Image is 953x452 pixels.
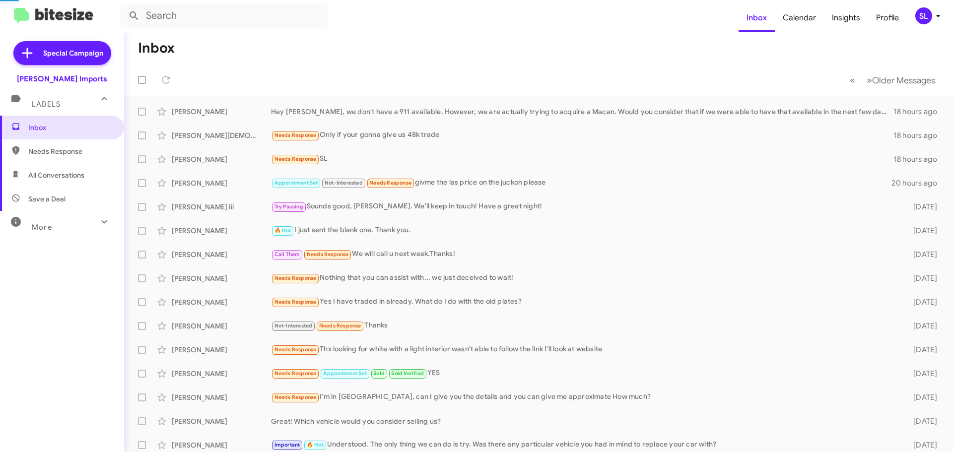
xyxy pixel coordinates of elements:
[172,345,271,355] div: [PERSON_NAME]
[274,203,303,210] span: Try Pausing
[897,392,945,402] div: [DATE]
[172,297,271,307] div: [PERSON_NAME]
[271,129,893,141] div: Only if your gonna give us 48k trade
[274,323,313,329] span: Not-Interested
[172,107,271,117] div: [PERSON_NAME]
[172,130,271,140] div: [PERSON_NAME][DEMOGRAPHIC_DATA]
[307,251,349,258] span: Needs Response
[172,250,271,259] div: [PERSON_NAME]
[893,154,945,164] div: 18 hours ago
[897,226,945,236] div: [DATE]
[13,41,111,65] a: Special Campaign
[893,130,945,140] div: 18 hours ago
[897,345,945,355] div: [DATE]
[271,368,897,379] div: YES
[915,7,932,24] div: SL
[120,4,329,28] input: Search
[271,249,897,260] div: We will call u next week.Thanks!
[373,370,385,377] span: Sold
[172,178,271,188] div: [PERSON_NAME]
[271,153,893,165] div: SL
[172,202,271,212] div: [PERSON_NAME] Iii
[28,146,113,156] span: Needs Response
[274,275,317,281] span: Needs Response
[271,107,893,117] div: Hey [PERSON_NAME], we don't have a 911 available. However, we are actually trying to acquire a Ma...
[271,391,897,403] div: I'm in [GEOGRAPHIC_DATA], can I give you the details and you can give me approximate How much?
[28,123,113,132] span: Inbox
[907,7,942,24] button: SL
[271,439,897,451] div: Understood. The only thing we can do is try. Was there any particular vehicle you had in mind to ...
[274,251,300,258] span: Call Them
[271,416,897,426] div: Great! Which vehicle would you consider selling us?
[274,394,317,400] span: Needs Response
[274,370,317,377] span: Needs Response
[32,100,61,109] span: Labels
[172,369,271,379] div: [PERSON_NAME]
[319,323,361,329] span: Needs Response
[897,297,945,307] div: [DATE]
[867,74,872,86] span: »
[307,442,324,448] span: 🔥 Hot
[391,370,424,377] span: Sold Verified
[271,177,891,189] div: givme the las price on the juckon please
[861,70,941,90] button: Next
[172,154,271,164] div: [PERSON_NAME]
[893,107,945,117] div: 18 hours ago
[844,70,941,90] nav: Page navigation example
[369,180,411,186] span: Needs Response
[271,272,897,284] div: Nothing that you can assist with... we just deceived to wait!
[271,201,897,212] div: Sounds good, [PERSON_NAME]. We'll keep in touch! Have a great night!
[17,74,107,84] div: [PERSON_NAME] Imports
[897,321,945,331] div: [DATE]
[274,180,318,186] span: Appointment Set
[824,3,868,32] a: Insights
[775,3,824,32] a: Calendar
[172,392,271,402] div: [PERSON_NAME]
[271,320,897,331] div: Thanks
[43,48,103,58] span: Special Campaign
[897,416,945,426] div: [DATE]
[271,296,897,308] div: Yes I have traded in already. What do I do with the old plates?
[274,346,317,353] span: Needs Response
[138,40,175,56] h1: Inbox
[271,344,897,355] div: Thx looking for white with a light interior wasn't able to follow the link I'll look at website
[891,178,945,188] div: 20 hours ago
[172,321,271,331] div: [PERSON_NAME]
[274,132,317,138] span: Needs Response
[172,440,271,450] div: [PERSON_NAME]
[897,273,945,283] div: [DATE]
[897,250,945,259] div: [DATE]
[28,170,84,180] span: All Conversations
[850,74,855,86] span: «
[32,223,52,232] span: More
[28,194,66,204] span: Save a Deal
[897,440,945,450] div: [DATE]
[844,70,861,90] button: Previous
[868,3,907,32] a: Profile
[274,299,317,305] span: Needs Response
[274,156,317,162] span: Needs Response
[172,273,271,283] div: [PERSON_NAME]
[872,75,935,86] span: Older Messages
[274,442,300,448] span: Important
[897,202,945,212] div: [DATE]
[274,227,291,234] span: 🔥 Hot
[739,3,775,32] a: Inbox
[172,226,271,236] div: [PERSON_NAME]
[172,416,271,426] div: [PERSON_NAME]
[325,180,363,186] span: Not-Interested
[323,370,367,377] span: Appointment Set
[271,225,897,236] div: I just sent the blank one. Thank you.
[897,369,945,379] div: [DATE]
